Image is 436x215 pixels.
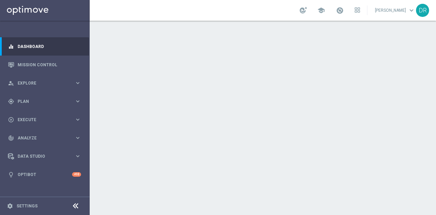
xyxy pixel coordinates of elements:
span: Explore [18,81,75,85]
span: Execute [18,118,75,122]
i: keyboard_arrow_right [75,80,81,86]
button: equalizer Dashboard [8,44,81,49]
i: play_circle_outline [8,117,14,123]
div: Analyze [8,135,75,141]
div: +10 [72,172,81,177]
div: Explore [8,80,75,86]
button: play_circle_outline Execute keyboard_arrow_right [8,117,81,123]
i: person_search [8,80,14,86]
div: Dashboard [8,37,81,56]
i: lightbulb [8,172,14,178]
button: lightbulb Optibot +10 [8,172,81,177]
span: Analyze [18,136,75,140]
a: Optibot [18,165,72,184]
i: gps_fixed [8,98,14,105]
i: track_changes [8,135,14,141]
i: equalizer [8,43,14,50]
span: keyboard_arrow_down [408,7,415,14]
i: keyboard_arrow_right [75,153,81,159]
div: Plan [8,98,75,105]
a: Mission Control [18,56,81,74]
a: Dashboard [18,37,81,56]
button: Mission Control [8,62,81,68]
div: Optibot [8,165,81,184]
div: Execute [8,117,75,123]
i: keyboard_arrow_right [75,135,81,141]
button: gps_fixed Plan keyboard_arrow_right [8,99,81,104]
button: Data Studio keyboard_arrow_right [8,154,81,159]
div: DR [416,4,429,17]
button: track_changes Analyze keyboard_arrow_right [8,135,81,141]
button: person_search Explore keyboard_arrow_right [8,80,81,86]
a: Settings [17,204,38,208]
a: [PERSON_NAME]keyboard_arrow_down [374,5,416,16]
span: school [317,7,325,14]
i: keyboard_arrow_right [75,98,81,105]
i: keyboard_arrow_right [75,116,81,123]
i: settings [7,203,13,209]
span: Plan [18,99,75,104]
span: Data Studio [18,154,75,158]
div: Mission Control [8,56,81,74]
div: Data Studio [8,153,75,159]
